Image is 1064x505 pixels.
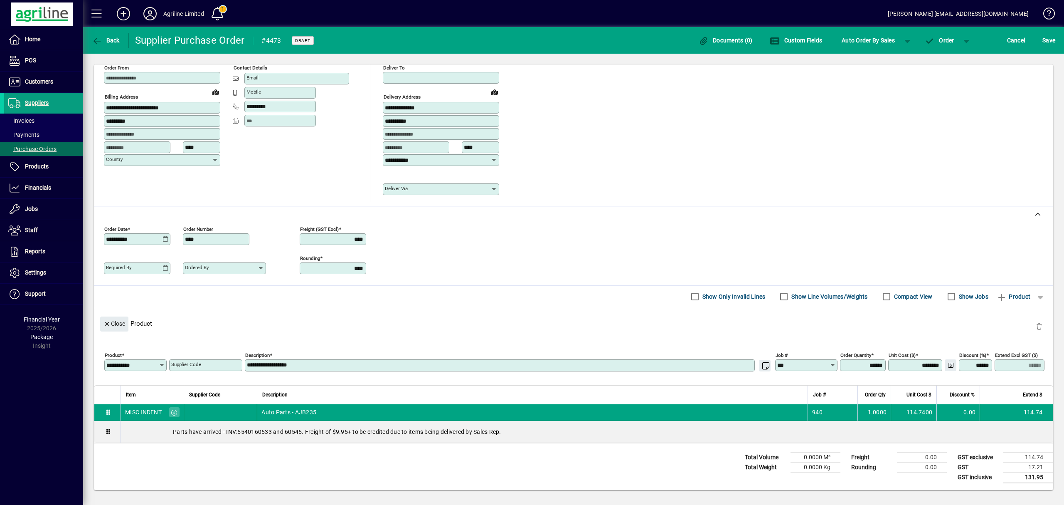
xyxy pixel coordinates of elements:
[888,7,1029,20] div: [PERSON_NAME] [EMAIL_ADDRESS][DOMAIN_NAME]
[1005,33,1027,48] button: Cancel
[1040,33,1057,48] button: Save
[4,50,83,71] a: POS
[245,352,270,358] mat-label: Description
[104,226,128,232] mat-label: Order date
[4,220,83,241] a: Staff
[997,290,1030,303] span: Product
[892,292,933,301] label: Compact View
[8,117,34,124] span: Invoices
[106,265,131,270] mat-label: Required by
[889,352,916,358] mat-label: Unit Cost ($)
[1023,390,1042,399] span: Extend $
[945,359,956,371] button: Change Price Levels
[261,34,281,47] div: #4473
[980,404,1053,421] td: 114.74
[488,85,501,99] a: View on map
[1042,34,1055,47] span: ave
[110,6,137,21] button: Add
[813,390,826,399] span: Job #
[100,317,128,332] button: Close
[4,72,83,92] a: Customers
[300,226,339,232] mat-label: Freight (GST excl)
[1029,322,1049,330] app-page-header-button: Delete
[791,452,840,462] td: 0.0000 M³
[209,85,222,99] a: View on map
[1003,452,1053,462] td: 114.74
[4,284,83,304] a: Support
[105,352,122,358] mat-label: Product
[8,146,57,152] span: Purchase Orders
[791,462,840,472] td: 0.0000 Kg
[959,352,986,358] mat-label: Discount (%)
[957,292,988,301] label: Show Jobs
[92,37,120,44] span: Back
[1003,472,1053,483] td: 131.95
[25,163,49,170] span: Products
[4,29,83,50] a: Home
[921,33,958,48] button: Order
[125,408,162,416] div: MISC INDENT
[385,186,408,191] mat-label: Deliver via
[83,33,129,48] app-page-header-button: Back
[8,131,39,138] span: Payments
[925,37,954,44] span: Order
[4,241,83,262] a: Reports
[697,33,755,48] button: Documents (0)
[741,462,791,472] td: Total Weight
[25,36,40,42] span: Home
[995,352,1038,358] mat-label: Extend excl GST ($)
[185,265,209,270] mat-label: Ordered by
[25,227,38,233] span: Staff
[163,7,204,20] div: Agriline Limited
[1037,2,1054,29] a: Knowledge Base
[776,352,788,358] mat-label: Job #
[135,34,245,47] div: Supplier Purchase Order
[840,352,871,358] mat-label: Order Quantity
[865,390,886,399] span: Order Qty
[104,65,129,71] mat-label: Order from
[4,156,83,177] a: Products
[1003,462,1053,472] td: 17.21
[25,78,53,85] span: Customers
[1007,34,1025,47] span: Cancel
[897,452,947,462] td: 0.00
[300,255,320,261] mat-label: Rounding
[25,269,46,276] span: Settings
[812,408,823,416] span: 940
[4,128,83,142] a: Payments
[106,156,123,162] mat-label: Country
[121,421,1053,443] div: Parts have arrived - INV:5540160533 and 60545. Freight of $9.95+ to be credited due to items bein...
[790,292,867,301] label: Show Line Volumes/Weights
[4,199,83,220] a: Jobs
[857,404,891,421] td: 1.0000
[171,361,201,367] mat-label: Supplier Code
[183,226,213,232] mat-label: Order number
[953,462,1003,472] td: GST
[847,452,897,462] td: Freight
[189,390,220,399] span: Supplier Code
[103,317,125,331] span: Close
[699,37,753,44] span: Documents (0)
[993,289,1034,304] button: Product
[770,37,822,44] span: Custom Fields
[953,452,1003,462] td: GST exclusive
[126,390,136,399] span: Item
[30,334,53,340] span: Package
[25,290,46,297] span: Support
[25,99,49,106] span: Suppliers
[842,34,895,47] span: Auto Order By Sales
[90,33,122,48] button: Back
[950,390,975,399] span: Discount %
[25,205,38,212] span: Jobs
[25,248,45,255] span: Reports
[953,472,1003,483] td: GST inclusive
[741,452,791,462] td: Total Volume
[701,292,766,301] label: Show Only Invalid Lines
[262,390,288,399] span: Description
[25,57,36,64] span: POS
[261,408,316,416] span: Auto Parts - AJB235
[1029,317,1049,337] button: Delete
[25,184,51,191] span: Financials
[246,89,261,95] mat-label: Mobile
[4,142,83,156] a: Purchase Orders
